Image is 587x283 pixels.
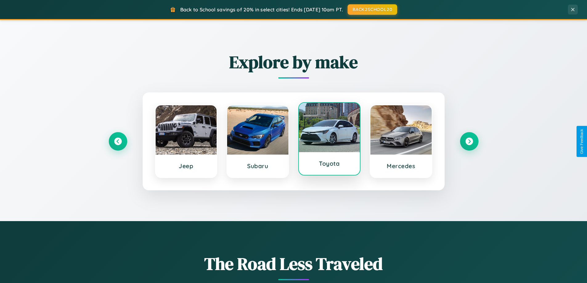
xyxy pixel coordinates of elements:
[162,162,211,170] h3: Jeep
[305,160,354,167] h3: Toyota
[180,6,343,13] span: Back to School savings of 20% in select cities! Ends [DATE] 10am PT.
[348,4,397,15] button: BACK2SCHOOL20
[580,129,584,154] div: Give Feedback
[109,50,479,74] h2: Explore by make
[109,252,479,276] h1: The Road Less Traveled
[233,162,282,170] h3: Subaru
[377,162,426,170] h3: Mercedes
